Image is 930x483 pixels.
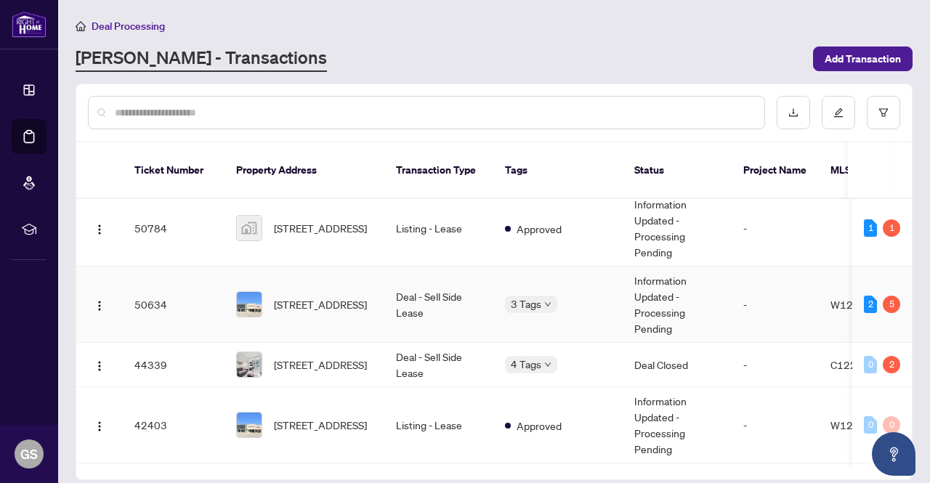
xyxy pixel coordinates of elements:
[384,387,493,463] td: Listing - Lease
[883,219,900,237] div: 1
[830,358,889,371] span: C12258238
[511,356,541,373] span: 4 Tags
[384,142,493,199] th: Transaction Type
[76,46,327,72] a: [PERSON_NAME] - Transactions
[12,11,46,38] img: logo
[384,343,493,387] td: Deal - Sell Side Lease
[76,21,86,31] span: home
[94,224,105,235] img: Logo
[830,418,892,431] span: W12258228
[825,47,901,70] span: Add Transaction
[384,267,493,343] td: Deal - Sell Side Lease
[274,296,367,312] span: [STREET_ADDRESS]
[867,96,900,129] button: filter
[88,413,111,437] button: Logo
[123,343,225,387] td: 44339
[123,387,225,463] td: 42403
[274,220,367,236] span: [STREET_ADDRESS]
[883,296,900,313] div: 5
[274,357,367,373] span: [STREET_ADDRESS]
[94,421,105,432] img: Logo
[384,190,493,267] td: Listing - Lease
[623,142,732,199] th: Status
[274,417,367,433] span: [STREET_ADDRESS]
[237,216,262,240] img: thumbnail-img
[883,356,900,373] div: 2
[788,107,798,118] span: download
[864,416,877,434] div: 0
[732,190,819,267] td: -
[833,107,844,118] span: edit
[623,387,732,463] td: Information Updated - Processing Pending
[732,343,819,387] td: -
[123,142,225,199] th: Ticket Number
[88,216,111,240] button: Logo
[517,418,562,434] span: Approved
[864,356,877,373] div: 0
[511,296,541,312] span: 3 Tags
[237,413,262,437] img: thumbnail-img
[20,444,38,464] span: GS
[123,267,225,343] td: 50634
[878,107,889,118] span: filter
[123,190,225,267] td: 50784
[544,361,551,368] span: down
[822,96,855,129] button: edit
[225,142,384,199] th: Property Address
[777,96,810,129] button: download
[237,292,262,317] img: thumbnail-img
[819,142,906,199] th: MLS #
[517,221,562,237] span: Approved
[732,387,819,463] td: -
[623,267,732,343] td: Information Updated - Processing Pending
[732,267,819,343] td: -
[883,416,900,434] div: 0
[237,352,262,377] img: thumbnail-img
[623,343,732,387] td: Deal Closed
[544,301,551,308] span: down
[864,219,877,237] div: 1
[94,300,105,312] img: Logo
[732,142,819,199] th: Project Name
[813,46,913,71] button: Add Transaction
[88,293,111,316] button: Logo
[864,296,877,313] div: 2
[88,353,111,376] button: Logo
[830,298,892,311] span: W12258228
[493,142,623,199] th: Tags
[872,432,915,476] button: Open asap
[92,20,165,33] span: Deal Processing
[623,190,732,267] td: Information Updated - Processing Pending
[94,360,105,372] img: Logo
